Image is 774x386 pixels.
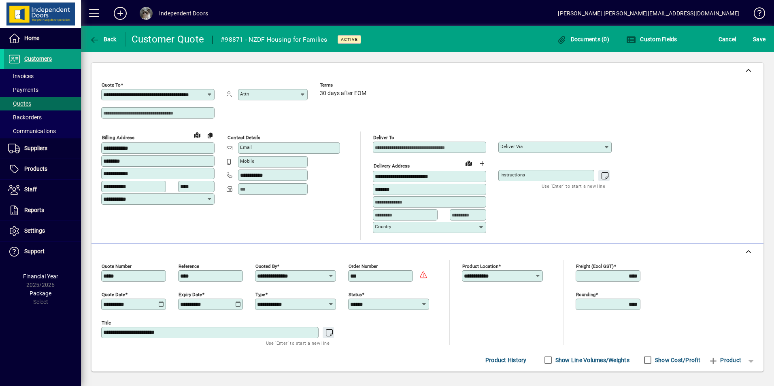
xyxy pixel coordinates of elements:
[4,200,81,221] a: Reports
[500,144,523,149] mat-label: Deliver via
[221,33,327,46] div: #98871 - NZDF Housing for Families
[704,353,745,367] button: Product
[557,36,609,42] span: Documents (0)
[320,83,368,88] span: Terms
[81,32,125,47] app-page-header-button: Back
[341,37,358,42] span: Active
[240,91,249,97] mat-label: Attn
[255,263,277,269] mat-label: Quoted by
[132,33,204,46] div: Customer Quote
[240,144,252,150] mat-label: Email
[373,135,394,140] mat-label: Deliver To
[24,165,47,172] span: Products
[708,354,741,367] span: Product
[24,55,52,62] span: Customers
[179,263,199,269] mat-label: Reference
[159,7,208,20] div: Independent Doors
[653,356,700,364] label: Show Cost/Profit
[4,69,81,83] a: Invoices
[554,356,629,364] label: Show Line Volumes/Weights
[4,221,81,241] a: Settings
[255,291,265,297] mat-label: Type
[717,32,738,47] button: Cancel
[349,263,378,269] mat-label: Order number
[102,291,125,297] mat-label: Quote date
[102,320,111,325] mat-label: Title
[23,273,58,280] span: Financial Year
[30,290,51,297] span: Package
[4,124,81,138] a: Communications
[753,33,765,46] span: ave
[4,110,81,124] a: Backorders
[482,353,530,367] button: Product History
[8,87,38,93] span: Payments
[475,157,488,170] button: Choose address
[748,2,764,28] a: Knowledge Base
[462,157,475,170] a: View on map
[4,138,81,159] a: Suppliers
[266,338,330,348] mat-hint: Use 'Enter' to start a new line
[89,36,117,42] span: Back
[626,36,677,42] span: Custom Fields
[8,100,31,107] span: Quotes
[4,159,81,179] a: Products
[542,181,605,191] mat-hint: Use 'Enter' to start a new line
[500,172,525,178] mat-label: Instructions
[4,28,81,49] a: Home
[4,242,81,262] a: Support
[349,291,362,297] mat-label: Status
[240,158,254,164] mat-label: Mobile
[24,35,39,41] span: Home
[462,263,498,269] mat-label: Product location
[576,291,595,297] mat-label: Rounding
[8,128,56,134] span: Communications
[555,32,611,47] button: Documents (0)
[133,6,159,21] button: Profile
[485,354,527,367] span: Product History
[102,263,132,269] mat-label: Quote number
[24,248,45,255] span: Support
[4,83,81,97] a: Payments
[24,145,47,151] span: Suppliers
[320,90,366,97] span: 30 days after EOM
[107,6,133,21] button: Add
[24,227,45,234] span: Settings
[24,186,37,193] span: Staff
[179,291,202,297] mat-label: Expiry date
[8,114,42,121] span: Backorders
[191,128,204,141] a: View on map
[375,224,391,229] mat-label: Country
[576,263,614,269] mat-label: Freight (excl GST)
[719,33,736,46] span: Cancel
[24,207,44,213] span: Reports
[204,129,217,142] button: Copy to Delivery address
[751,32,768,47] button: Save
[558,7,740,20] div: [PERSON_NAME] [PERSON_NAME][EMAIL_ADDRESS][DOMAIN_NAME]
[8,73,34,79] span: Invoices
[624,32,679,47] button: Custom Fields
[87,32,119,47] button: Back
[102,82,121,88] mat-label: Quote To
[4,180,81,200] a: Staff
[753,36,756,42] span: S
[4,97,81,110] a: Quotes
